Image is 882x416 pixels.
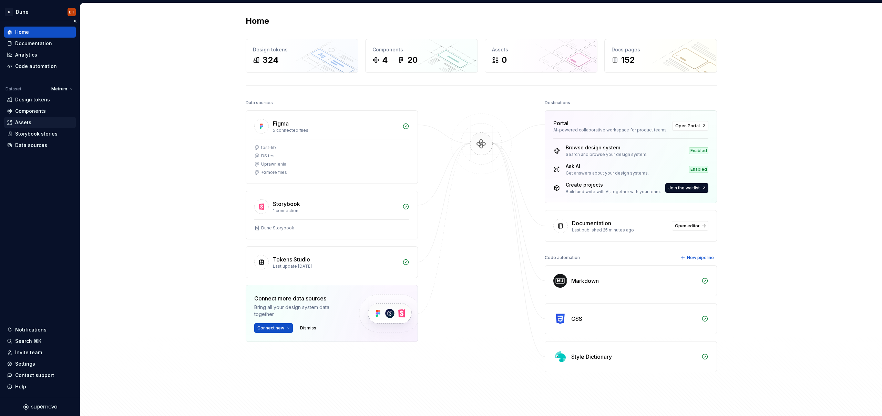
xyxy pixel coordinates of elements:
div: Destinations [545,98,570,108]
div: Components [15,108,46,115]
div: Data sources [15,142,47,149]
div: Tokens Studio [273,255,310,264]
button: Search ⌘K [4,336,76,347]
span: New pipeline [687,255,714,260]
a: Storybook1 connectionDune Storybook [246,191,418,239]
div: Uprawnienia [261,161,286,167]
div: Search and browse your design system. [566,152,647,157]
a: Storybook stories [4,128,76,139]
div: Invite team [15,349,42,356]
div: Documentation [572,219,611,227]
div: 5 connected files [273,128,398,133]
div: DT [69,9,74,15]
div: Last update [DATE] [273,264,398,269]
div: Assets [492,46,590,53]
div: Browse design system [566,144,647,151]
button: Notifications [4,324,76,335]
div: Dataset [6,86,21,92]
div: Storybook stories [15,130,58,137]
div: Components [372,46,471,53]
a: Design tokens [4,94,76,105]
div: Contact support [15,372,54,379]
div: Help [15,383,26,390]
h2: Home [246,16,269,27]
button: Metrum [48,84,76,94]
div: Enabled [689,166,708,173]
div: Notifications [15,326,47,333]
a: Settings [4,358,76,369]
div: Settings [15,360,35,367]
div: Docs pages [612,46,710,53]
div: Portal [553,119,568,127]
a: Assets [4,117,76,128]
div: D [5,8,13,16]
a: Analytics [4,49,76,60]
div: Style Dictionary [571,353,612,361]
a: Components420 [365,39,478,73]
button: Contact support [4,370,76,381]
div: Home [15,29,29,36]
div: 152 [621,55,635,66]
div: Bring all your design system data together. [254,304,347,318]
a: Tokens StudioLast update [DATE] [246,246,418,278]
div: Documentation [15,40,52,47]
a: Documentation [4,38,76,49]
div: Ask AI [566,163,649,170]
button: Join the waitlist [665,183,708,193]
a: Design tokens324 [246,39,358,73]
a: Invite team [4,347,76,358]
svg: Supernova Logo [23,404,57,410]
a: Open Portal [672,121,708,131]
div: Storybook [273,200,300,208]
div: Get answers about your design systems. [566,170,649,176]
div: 1 connection [273,208,398,214]
span: Open editor [675,223,700,229]
div: Build and write with AI, together with your team. [566,189,661,195]
div: 0 [502,55,507,66]
a: Open editor [672,221,708,231]
div: Analytics [15,51,37,58]
a: Docs pages152 [604,39,717,73]
button: DDuneDT [1,4,79,19]
div: Enabled [689,147,708,154]
button: New pipeline [678,253,717,263]
div: 324 [263,55,279,66]
div: Markdown [571,277,599,285]
a: Components [4,106,76,117]
div: 20 [407,55,418,66]
span: Metrum [51,86,67,92]
div: Data sources [246,98,273,108]
div: Design tokens [253,46,351,53]
span: Connect new [257,325,284,331]
button: Connect new [254,323,293,333]
a: Code automation [4,61,76,72]
a: Data sources [4,140,76,151]
div: Last published 25 minutes ago [572,227,668,233]
a: Assets0 [485,39,597,73]
button: Help [4,381,76,392]
div: 4 [382,55,388,66]
div: Assets [15,119,31,126]
div: test-lib [261,145,276,150]
span: Dismiss [300,325,316,331]
div: Figma [273,119,289,128]
div: Connect more data sources [254,294,347,303]
button: Dismiss [297,323,319,333]
div: Design tokens [15,96,50,103]
span: Join the waitlist [668,185,700,191]
span: Open Portal [675,123,700,129]
div: AI-powered collaborative workspace for product teams. [553,127,668,133]
div: CSS [571,315,582,323]
a: Figma5 connected filestest-libDS testUprawnienia+2more files [246,110,418,184]
div: Dune [16,9,29,16]
div: Search ⌘K [15,338,41,345]
div: Create projects [566,181,661,188]
div: Code automation [545,253,580,263]
div: Dune Storybook [261,225,294,231]
div: DS test [261,153,276,159]
a: Home [4,27,76,38]
button: Collapse sidebar [70,16,80,26]
div: + 2 more files [261,170,287,175]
